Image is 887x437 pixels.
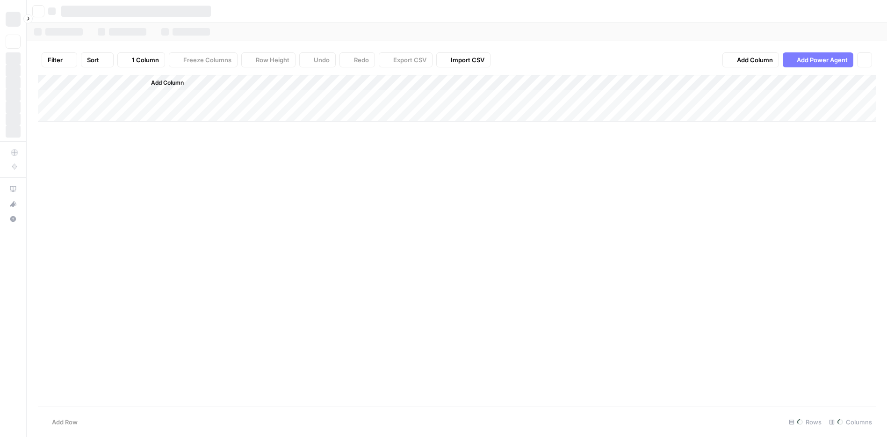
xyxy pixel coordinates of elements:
button: Row Height [241,52,296,67]
button: Export CSV [379,52,433,67]
div: What's new? [6,197,20,211]
a: AirOps Academy [6,182,21,197]
button: Add Row [38,415,83,430]
button: What's new? [6,197,21,211]
button: Undo [299,52,336,67]
button: Freeze Columns [169,52,238,67]
span: Add Power Agent [797,55,848,65]
span: Redo [354,55,369,65]
span: Undo [314,55,330,65]
button: Filter [42,52,77,67]
span: Add Row [52,417,78,427]
span: Add Column [737,55,773,65]
span: Export CSV [393,55,426,65]
button: Redo [339,52,375,67]
button: Add Column [722,52,779,67]
div: Rows [785,415,825,430]
span: Filter [48,55,63,65]
span: Row Height [256,55,289,65]
button: Sort [81,52,114,67]
div: Columns [825,415,876,430]
span: Add Column [151,79,184,87]
span: Sort [87,55,99,65]
button: Add Column [139,77,187,89]
button: Import CSV [436,52,490,67]
button: 1 Column [117,52,165,67]
button: Help + Support [6,211,21,226]
span: 1 Column [132,55,159,65]
span: Import CSV [451,55,484,65]
span: Freeze Columns [183,55,231,65]
button: Add Power Agent [783,52,853,67]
